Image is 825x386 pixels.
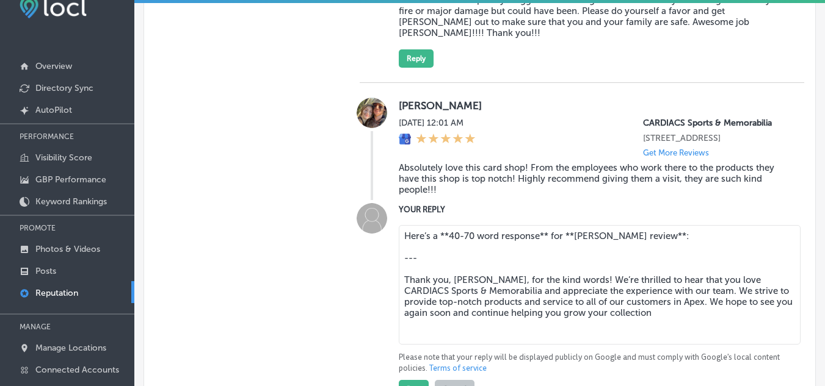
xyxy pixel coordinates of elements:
[357,203,387,234] img: Image
[35,365,119,375] p: Connected Accounts
[399,49,434,68] button: Reply
[643,133,790,143] p: 1101 Marco Drive (Lower Level)
[35,83,93,93] p: Directory Sync
[643,118,790,128] p: CARDIACS Sports & Memorabilia
[399,99,790,112] label: [PERSON_NAME]
[643,148,709,157] p: Get More Reviews
[35,266,56,276] p: Posts
[35,174,106,185] p: GBP Performance
[399,162,790,195] blockquote: Absolutely love this card shop! From the employees who work there to the products they have this ...
[35,61,72,71] p: Overview
[35,105,72,115] p: AutoPilot
[35,196,107,207] p: Keyword Rankings
[399,352,790,374] p: Please note that your reply will be displayed publicly on Google and must comply with Google's lo...
[399,118,476,128] label: [DATE] 12:01 AM
[35,288,78,298] p: Reputation
[429,363,487,374] a: Terms of service
[35,152,92,163] p: Visibility Score
[399,205,790,214] label: YOUR REPLY
[416,133,476,146] div: 5 Stars
[35,343,106,353] p: Manage Locations
[399,225,801,345] textarea: Here’s a **40-70 word response** for **[PERSON_NAME] review**: --- Thank you, [PERSON_NAME], for ...
[35,244,100,254] p: Photos & Videos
